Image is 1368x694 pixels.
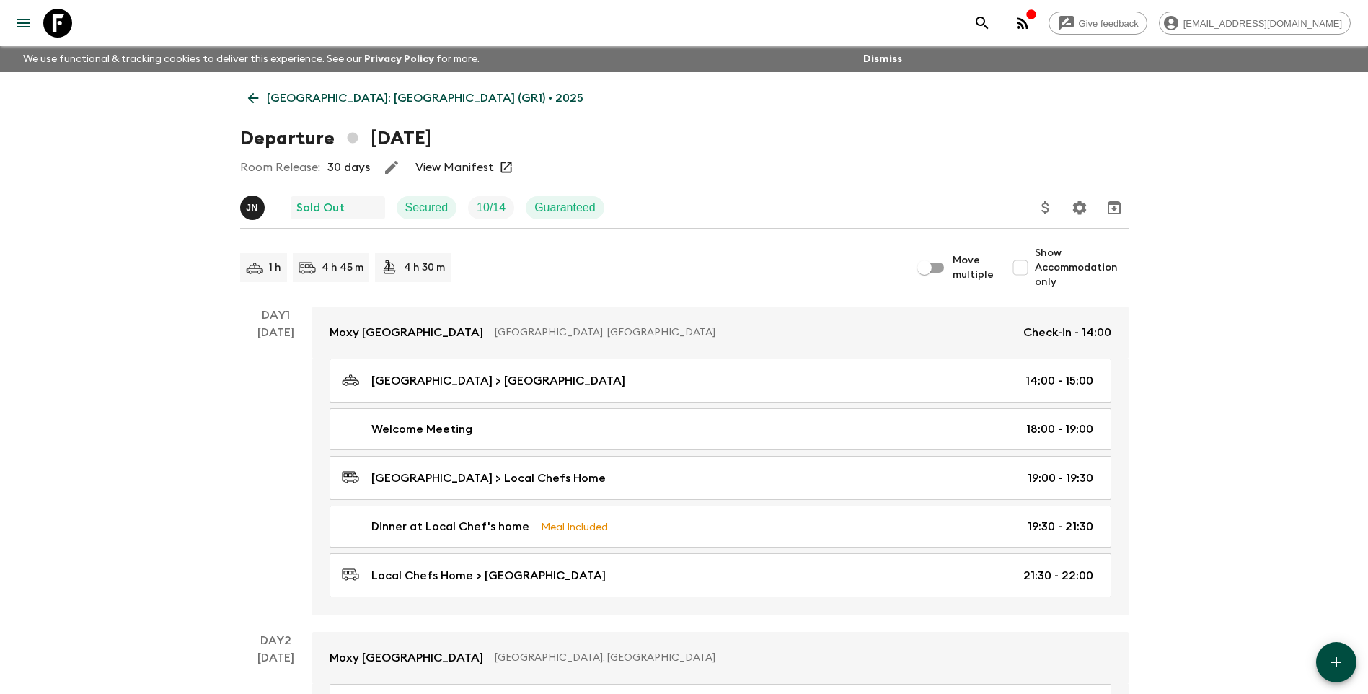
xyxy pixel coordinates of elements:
p: [GEOGRAPHIC_DATA] > [GEOGRAPHIC_DATA] [371,372,625,390]
p: Secured [405,199,449,216]
button: Settings [1065,193,1094,222]
span: [EMAIL_ADDRESS][DOMAIN_NAME] [1175,18,1350,29]
p: Local Chefs Home > [GEOGRAPHIC_DATA] [371,567,606,584]
p: 19:00 - 19:30 [1028,470,1093,487]
button: Archive (Completed, Cancelled or Unsynced Departures only) [1100,193,1129,222]
a: Moxy [GEOGRAPHIC_DATA][GEOGRAPHIC_DATA], [GEOGRAPHIC_DATA]Check-in - 14:00 [312,307,1129,359]
span: Move multiple [953,253,994,282]
a: Welcome Meeting18:00 - 19:00 [330,408,1111,450]
a: [GEOGRAPHIC_DATA]: [GEOGRAPHIC_DATA] (GR1) • 2025 [240,84,591,113]
button: Update Price, Early Bird Discount and Costs [1031,193,1060,222]
div: [EMAIL_ADDRESS][DOMAIN_NAME] [1159,12,1351,35]
button: menu [9,9,37,38]
p: Sold Out [296,199,345,216]
div: Secured [397,196,457,219]
p: Welcome Meeting [371,421,472,438]
button: JN [240,196,268,220]
a: View Manifest [415,160,494,175]
a: Privacy Policy [364,54,434,64]
p: Dinner at Local Chef's home [371,518,529,535]
a: Moxy [GEOGRAPHIC_DATA][GEOGRAPHIC_DATA], [GEOGRAPHIC_DATA] [312,632,1129,684]
h1: Departure [DATE] [240,124,431,153]
a: [GEOGRAPHIC_DATA] > [GEOGRAPHIC_DATA]14:00 - 15:00 [330,359,1111,403]
p: We use functional & tracking cookies to deliver this experience. See our for more. [17,46,485,72]
p: 30 days [327,159,370,176]
a: Give feedback [1049,12,1147,35]
button: Dismiss [860,49,906,69]
p: Day 1 [240,307,312,324]
p: 1 h [269,260,281,275]
p: 18:00 - 19:00 [1026,421,1093,438]
span: Show Accommodation only [1035,246,1129,289]
span: Janita Nurmi [240,200,268,211]
p: 4 h 45 m [322,260,363,275]
p: 14:00 - 15:00 [1025,372,1093,390]
a: [GEOGRAPHIC_DATA] > Local Chefs Home19:00 - 19:30 [330,456,1111,500]
p: Moxy [GEOGRAPHIC_DATA] [330,649,483,667]
p: [GEOGRAPHIC_DATA], [GEOGRAPHIC_DATA] [495,325,1012,340]
p: Room Release: [240,159,320,176]
a: Local Chefs Home > [GEOGRAPHIC_DATA]21:30 - 22:00 [330,553,1111,597]
p: [GEOGRAPHIC_DATA] > Local Chefs Home [371,470,606,487]
p: Day 2 [240,632,312,649]
p: [GEOGRAPHIC_DATA], [GEOGRAPHIC_DATA] [495,651,1100,665]
p: Check-in - 14:00 [1023,324,1111,341]
p: 4 h 30 m [404,260,445,275]
a: Dinner at Local Chef's homeMeal Included19:30 - 21:30 [330,506,1111,548]
p: 21:30 - 22:00 [1023,567,1093,584]
p: Moxy [GEOGRAPHIC_DATA] [330,324,483,341]
div: Trip Fill [468,196,514,219]
p: Meal Included [541,519,608,535]
button: search adventures [968,9,997,38]
span: Give feedback [1071,18,1147,29]
p: [GEOGRAPHIC_DATA]: [GEOGRAPHIC_DATA] (GR1) • 2025 [267,89,583,107]
p: 19:30 - 21:30 [1028,518,1093,535]
p: J N [246,202,258,214]
div: [DATE] [257,324,294,615]
p: Guaranteed [534,199,596,216]
p: 10 / 14 [477,199,506,216]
